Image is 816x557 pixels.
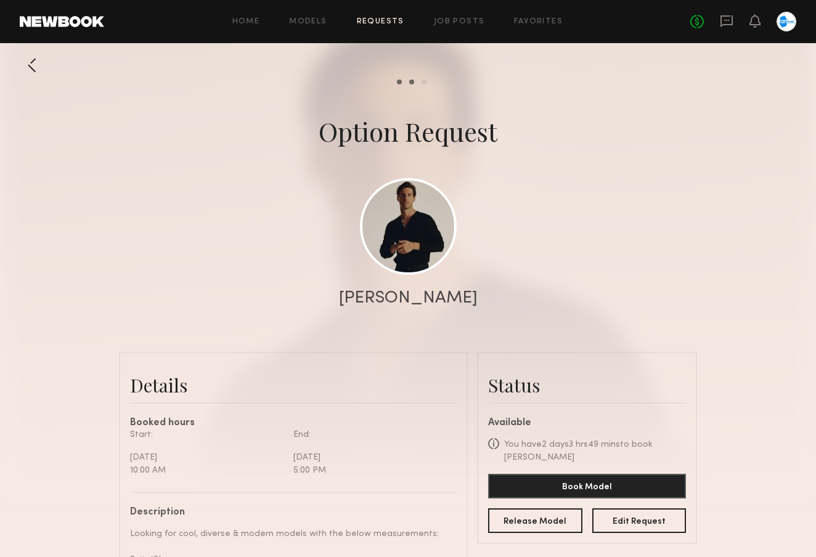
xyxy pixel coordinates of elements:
a: Favorites [514,18,563,26]
div: You have 2 days 3 hrs 49 mins to book [PERSON_NAME] [504,438,686,464]
div: 5:00 PM [293,464,447,477]
div: Description [130,508,447,518]
div: Option Request [319,114,497,148]
div: [DATE] [293,451,447,464]
div: Details [130,373,457,397]
div: [PERSON_NAME] [339,290,478,307]
div: Start: [130,428,284,441]
a: Requests [357,18,404,26]
button: Book Model [488,474,686,498]
div: Booked hours [130,418,457,428]
div: Available [488,418,686,428]
button: Release Model [488,508,582,533]
a: Models [289,18,327,26]
a: Home [232,18,260,26]
div: 10:00 AM [130,464,284,477]
div: End: [293,428,447,441]
div: [DATE] [130,451,284,464]
a: Job Posts [434,18,485,26]
div: Status [488,373,686,397]
button: Edit Request [592,508,687,533]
